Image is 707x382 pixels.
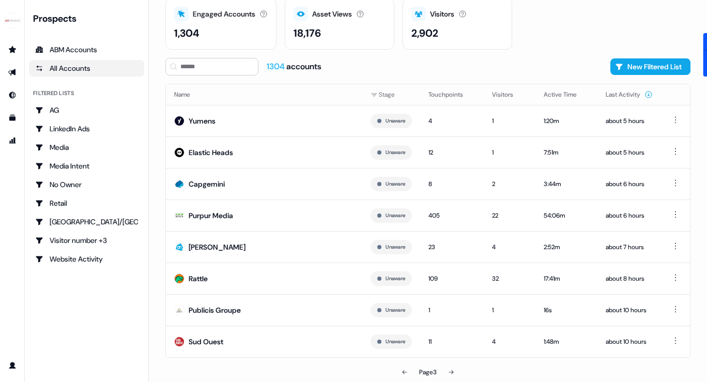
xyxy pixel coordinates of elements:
[29,232,144,249] a: Go to Visitor number +3
[4,357,21,374] a: Go to profile
[189,147,233,158] div: Elastic Heads
[166,84,362,105] th: Name
[428,305,475,315] div: 1
[267,61,286,72] span: 1304
[29,60,144,77] a: All accounts
[386,211,405,220] button: Unaware
[606,116,653,126] div: about 5 hours
[29,120,144,137] a: Go to LinkedIn Ads
[174,25,199,41] div: 1,304
[492,273,527,284] div: 32
[189,242,245,252] div: [PERSON_NAME]
[430,9,454,20] div: Visitors
[35,235,138,246] div: Visitor number +3
[35,161,138,171] div: Media Intent
[492,305,527,315] div: 1
[29,158,144,174] a: Go to Media Intent
[606,147,653,158] div: about 5 hours
[4,132,21,149] a: Go to attribution
[189,116,216,126] div: Yumens
[386,274,405,283] button: Unaware
[312,9,352,20] div: Asset Views
[35,124,138,134] div: LinkedIn Ads
[371,89,412,100] div: Stage
[193,9,255,20] div: Engaged Accounts
[544,273,589,284] div: 17:41m
[33,12,144,25] div: Prospects
[386,179,405,189] button: Unaware
[544,179,589,189] div: 3:44m
[386,337,405,346] button: Unaware
[606,210,653,221] div: about 6 hours
[428,85,475,104] button: Touchpoints
[35,105,138,115] div: AG
[386,148,405,157] button: Unaware
[544,305,589,315] div: 16s
[35,217,138,227] div: [GEOGRAPHIC_DATA]/[GEOGRAPHIC_DATA]
[35,198,138,208] div: Retail
[428,273,475,284] div: 109
[35,142,138,152] div: Media
[35,63,138,73] div: All Accounts
[428,116,475,126] div: 4
[4,87,21,103] a: Go to Inbound
[492,116,527,126] div: 1
[428,210,475,221] div: 405
[606,85,653,104] button: Last Activity
[29,41,144,58] a: ABM Accounts
[606,305,653,315] div: about 10 hours
[386,242,405,252] button: Unaware
[544,85,589,104] button: Active Time
[411,25,438,41] div: 2,902
[4,110,21,126] a: Go to templates
[544,147,589,158] div: 7:51m
[386,116,405,126] button: Unaware
[492,210,527,221] div: 22
[189,210,233,221] div: Purpur Media
[267,61,321,72] div: accounts
[189,305,241,315] div: Publicis Groupe
[606,242,653,252] div: about 7 hours
[386,305,405,315] button: Unaware
[544,337,589,347] div: 1:48m
[35,179,138,190] div: No Owner
[606,179,653,189] div: about 6 hours
[29,139,144,156] a: Go to Media
[29,213,144,230] a: Go to USA/Canada
[544,210,589,221] div: 54:06m
[428,179,475,189] div: 8
[189,273,208,284] div: Rattle
[189,179,225,189] div: Capgemini
[492,179,527,189] div: 2
[428,337,475,347] div: 11
[428,147,475,158] div: 12
[189,337,223,347] div: Sud Ouest
[544,242,589,252] div: 2:52m
[492,85,526,104] button: Visitors
[419,367,437,377] div: Page 3
[492,337,527,347] div: 4
[29,195,144,211] a: Go to Retail
[294,25,321,41] div: 18,176
[544,116,589,126] div: 1:20m
[4,64,21,81] a: Go to outbound experience
[492,147,527,158] div: 1
[606,273,653,284] div: about 8 hours
[610,58,690,75] button: New Filtered List
[29,176,144,193] a: Go to No Owner
[29,251,144,267] a: Go to Website Activity
[29,102,144,118] a: Go to AG
[4,41,21,58] a: Go to prospects
[35,44,138,55] div: ABM Accounts
[606,337,653,347] div: about 10 hours
[35,254,138,264] div: Website Activity
[428,242,475,252] div: 23
[33,89,74,98] div: Filtered lists
[492,242,527,252] div: 4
